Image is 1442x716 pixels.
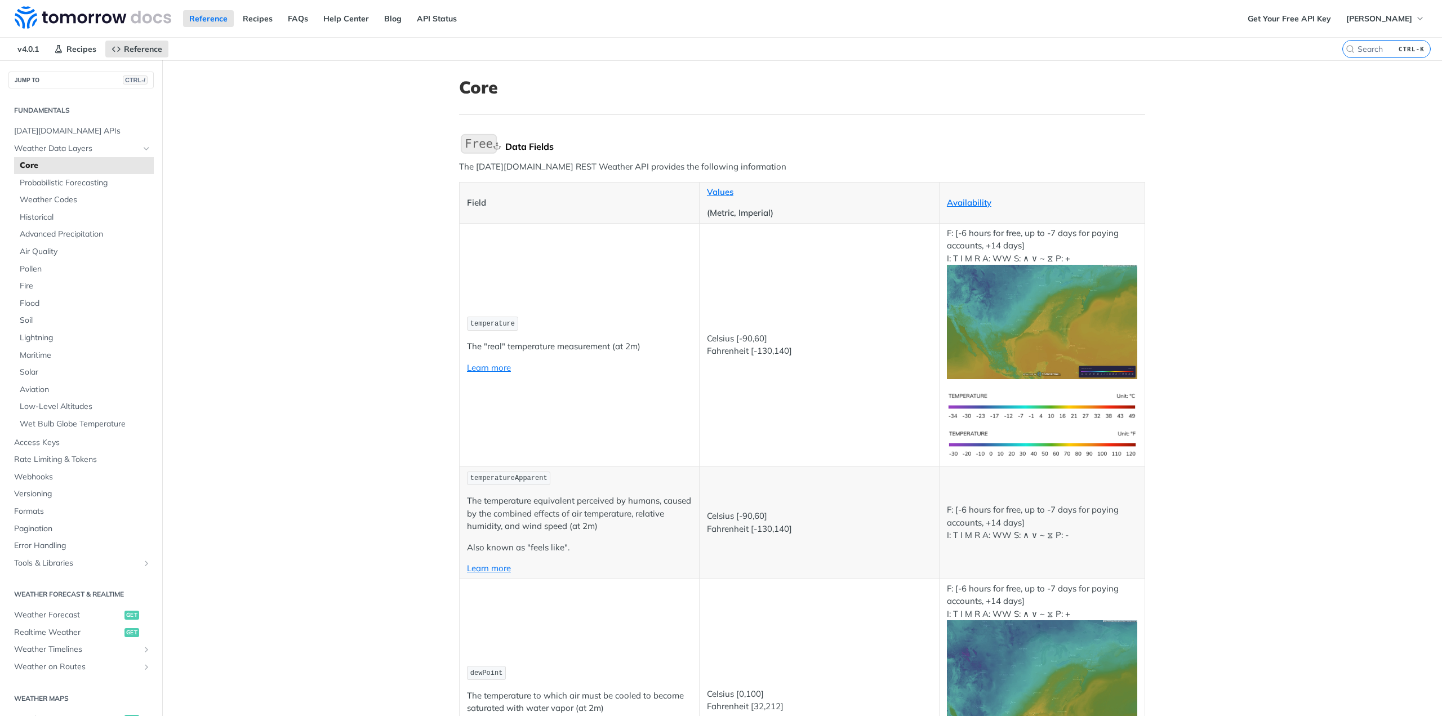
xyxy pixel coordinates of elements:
[105,41,168,57] a: Reference
[14,261,154,278] a: Pollen
[470,320,515,328] span: temperature
[707,332,932,358] p: Celsius [-90,60] Fahrenheit [-130,140]
[282,10,314,27] a: FAQs
[459,77,1145,97] h1: Core
[467,495,692,533] p: The temperature equivalent perceived by humans, caused by the combined effects of air temperature...
[14,192,154,208] a: Weather Codes
[707,186,733,197] a: Values
[8,72,154,88] button: JUMP TOCTRL-/
[20,332,151,344] span: Lightning
[237,10,279,27] a: Recipes
[947,438,1137,448] span: Expand image
[1346,14,1412,24] span: [PERSON_NAME]
[66,44,96,54] span: Recipes
[20,350,151,361] span: Maritime
[1340,10,1431,27] button: [PERSON_NAME]
[14,627,122,638] span: Realtime Weather
[14,488,151,500] span: Versioning
[20,177,151,189] span: Probabilistic Forecasting
[142,144,151,153] button: Hide subpages for Weather Data Layers
[20,367,151,378] span: Solar
[8,693,154,704] h2: Weather Maps
[48,41,103,57] a: Recipes
[8,521,154,537] a: Pagination
[8,123,154,140] a: [DATE][DOMAIN_NAME] APIs
[8,451,154,468] a: Rate Limiting & Tokens
[14,243,154,260] a: Air Quality
[947,265,1137,379] img: temperature
[14,661,139,673] span: Weather on Routes
[8,589,154,599] h2: Weather Forecast & realtime
[1346,45,1355,54] svg: Search
[8,434,154,451] a: Access Keys
[8,486,154,502] a: Versioning
[14,312,154,329] a: Soil
[14,437,151,448] span: Access Keys
[20,401,151,412] span: Low-Level Altitudes
[505,141,1145,152] div: Data Fields
[142,645,151,654] button: Show subpages for Weather Timelines
[124,628,139,637] span: get
[467,362,511,373] a: Learn more
[317,10,375,27] a: Help Center
[707,207,932,220] p: (Metric, Imperial)
[14,540,151,552] span: Error Handling
[8,140,154,157] a: Weather Data LayersHide subpages for Weather Data Layers
[947,316,1137,327] span: Expand image
[8,503,154,520] a: Formats
[142,559,151,568] button: Show subpages for Tools & Libraries
[20,419,151,430] span: Wet Bulb Globe Temperature
[8,607,154,624] a: Weather Forecastget
[124,44,162,54] span: Reference
[14,209,154,226] a: Historical
[707,510,932,535] p: Celsius [-90,60] Fahrenheit [-130,140]
[14,226,154,243] a: Advanced Precipitation
[470,474,548,482] span: temperatureApparent
[14,610,122,621] span: Weather Forecast
[14,126,151,137] span: [DATE][DOMAIN_NAME] APIs
[947,504,1137,542] p: F: [-6 hours for free, up to -7 days for paying accounts, +14 days] I: T I M R A: WW S: ∧ ∨ ~ ⧖ P: -
[14,416,154,433] a: Wet Bulb Globe Temperature
[20,298,151,309] span: Flood
[8,624,154,641] a: Realtime Weatherget
[467,690,692,715] p: The temperature to which air must be cooled to become saturated with water vapor (at 2m)
[14,175,154,192] a: Probabilistic Forecasting
[707,688,932,713] p: Celsius [0,100] Fahrenheit [32,212]
[411,10,463,27] a: API Status
[14,398,154,415] a: Low-Level Altitudes
[14,143,139,154] span: Weather Data Layers
[14,454,151,465] span: Rate Limiting & Tokens
[20,160,151,171] span: Core
[123,75,148,85] span: CTRL-/
[14,347,154,364] a: Maritime
[20,315,151,326] span: Soil
[14,472,151,483] span: Webhooks
[378,10,408,27] a: Blog
[14,523,151,535] span: Pagination
[14,558,139,569] span: Tools & Libraries
[124,611,139,620] span: get
[1241,10,1337,27] a: Get Your Free API Key
[467,563,511,573] a: Learn more
[947,671,1137,682] span: Expand image
[8,659,154,675] a: Weather on RoutesShow subpages for Weather on Routes
[947,388,1137,425] img: temperature-si
[14,157,154,174] a: Core
[20,212,151,223] span: Historical
[1396,43,1427,55] kbd: CTRL-K
[947,425,1137,463] img: temperature-us
[8,105,154,115] h2: Fundamentals
[142,662,151,671] button: Show subpages for Weather on Routes
[20,229,151,240] span: Advanced Precipitation
[183,10,234,27] a: Reference
[20,281,151,292] span: Fire
[15,6,171,29] img: Tomorrow.io Weather API Docs
[493,136,502,157] a: Skip link to Data Fields
[467,197,692,210] p: Field
[470,669,503,677] span: dewPoint
[467,541,692,554] p: Also known as "feels like".
[467,340,692,353] p: The "real" temperature measurement (at 2m)
[947,197,991,208] a: Availability
[14,330,154,346] a: Lightning
[20,264,151,275] span: Pollen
